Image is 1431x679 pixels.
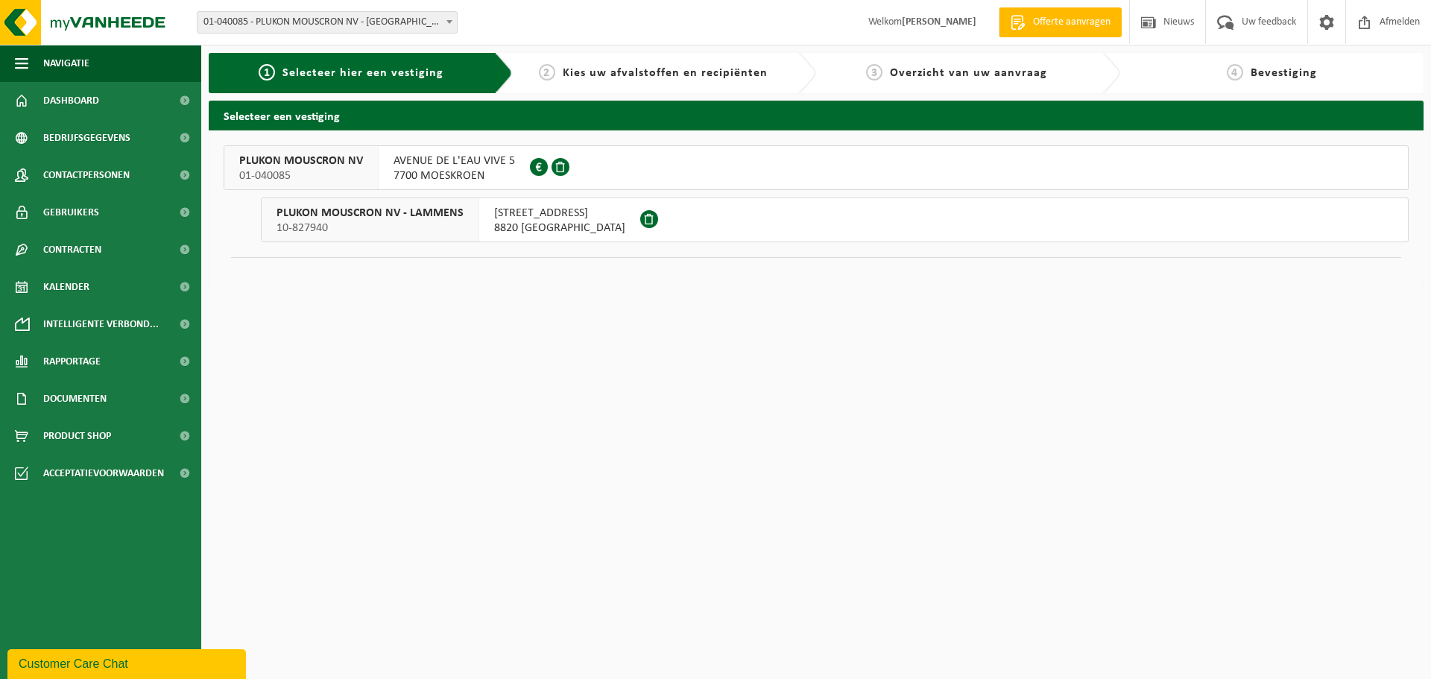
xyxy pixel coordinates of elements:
[999,7,1122,37] a: Offerte aanvragen
[1251,67,1317,79] span: Bevestiging
[494,221,625,236] span: 8820 [GEOGRAPHIC_DATA]
[197,11,458,34] span: 01-040085 - PLUKON MOUSCRON NV - MOESKROEN
[1029,15,1114,30] span: Offerte aanvragen
[259,64,275,80] span: 1
[224,145,1409,190] button: PLUKON MOUSCRON NV 01-040085 AVENUE DE L'EAU VIVE 57700 MOESKROEN
[7,646,249,679] iframe: chat widget
[43,82,99,119] span: Dashboard
[43,380,107,417] span: Documenten
[539,64,555,80] span: 2
[43,268,89,306] span: Kalender
[43,157,130,194] span: Contactpersonen
[902,16,976,28] strong: [PERSON_NAME]
[43,343,101,380] span: Rapportage
[43,231,101,268] span: Contracten
[239,168,363,183] span: 01-040085
[282,67,443,79] span: Selecteer hier een vestiging
[866,64,882,80] span: 3
[43,45,89,82] span: Navigatie
[198,12,457,33] span: 01-040085 - PLUKON MOUSCRON NV - MOESKROEN
[43,119,130,157] span: Bedrijfsgegevens
[43,306,159,343] span: Intelligente verbond...
[563,67,768,79] span: Kies uw afvalstoffen en recipiënten
[209,101,1424,130] h2: Selecteer een vestiging
[1227,64,1243,80] span: 4
[261,198,1409,242] button: PLUKON MOUSCRON NV - LAMMENS 10-827940 [STREET_ADDRESS]8820 [GEOGRAPHIC_DATA]
[494,206,625,221] span: [STREET_ADDRESS]
[890,67,1047,79] span: Overzicht van uw aanvraag
[43,417,111,455] span: Product Shop
[394,154,515,168] span: AVENUE DE L'EAU VIVE 5
[277,206,464,221] span: PLUKON MOUSCRON NV - LAMMENS
[239,154,363,168] span: PLUKON MOUSCRON NV
[43,194,99,231] span: Gebruikers
[43,455,164,492] span: Acceptatievoorwaarden
[277,221,464,236] span: 10-827940
[394,168,515,183] span: 7700 MOESKROEN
